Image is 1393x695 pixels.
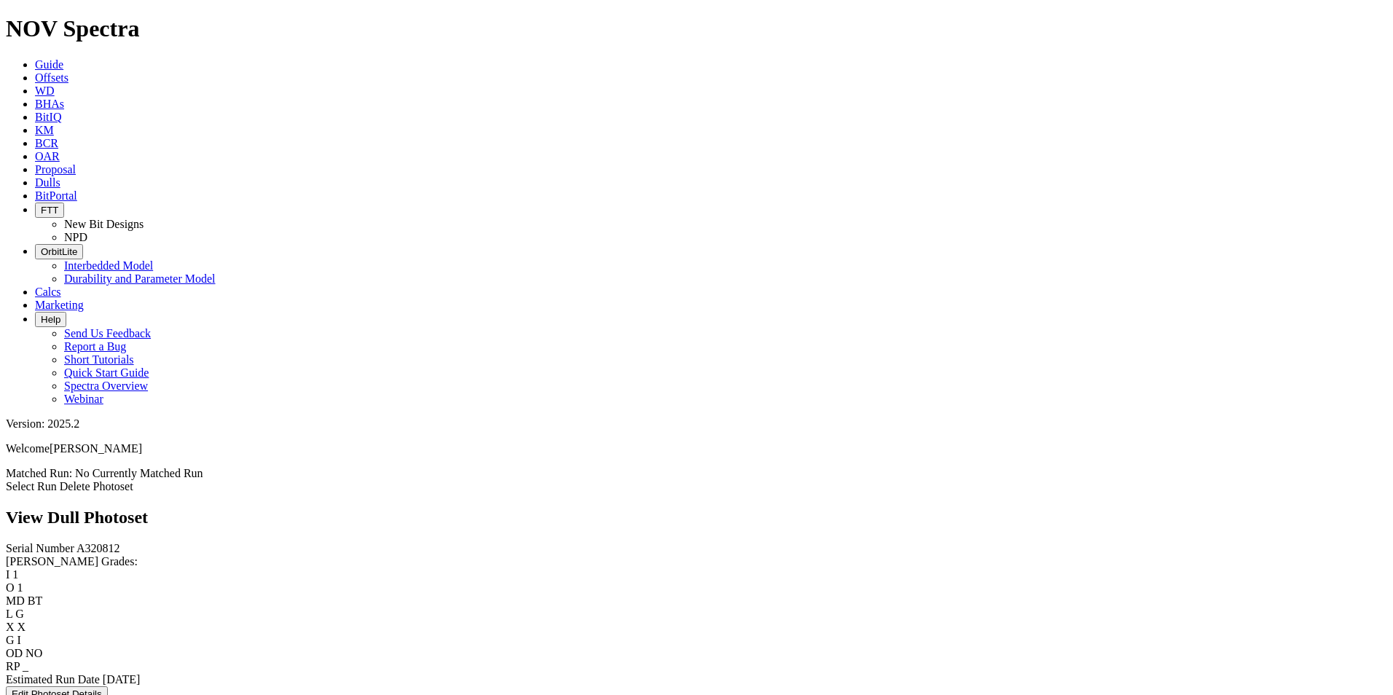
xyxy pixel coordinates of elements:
a: BCR [35,137,58,149]
a: Interbedded Model [64,259,153,272]
label: O [6,581,15,594]
a: BitIQ [35,111,61,123]
span: I [17,634,21,646]
span: FTT [41,205,58,216]
button: FTT [35,203,64,218]
span: 1 [17,581,23,594]
span: [DATE] [103,673,141,686]
span: No Currently Matched Run [75,467,203,479]
label: OD [6,647,23,659]
a: Durability and Parameter Model [64,272,216,285]
span: G [15,608,24,620]
a: OAR [35,150,60,162]
span: A320812 [76,542,120,554]
span: [PERSON_NAME] [50,442,142,455]
label: G [6,634,15,646]
a: Quick Start Guide [64,366,149,379]
h1: NOV Spectra [6,15,1387,42]
span: NO [25,647,42,659]
a: Select Run [6,480,57,492]
label: RP [6,660,20,672]
a: Report a Bug [64,340,126,353]
span: _ [23,660,28,672]
button: Help [35,312,66,327]
a: Send Us Feedback [64,327,151,339]
span: OrbitLite [41,246,77,257]
a: Offsets [35,71,68,84]
a: Marketing [35,299,84,311]
a: NPD [64,231,87,243]
a: Guide [35,58,63,71]
label: MD [6,594,25,607]
a: KM [35,124,54,136]
p: Welcome [6,442,1387,455]
a: New Bit Designs [64,218,144,230]
a: Webinar [64,393,103,405]
span: Matched Run: [6,467,72,479]
label: Estimated Run Date [6,673,100,686]
button: OrbitLite [35,244,83,259]
a: Spectra Overview [64,380,148,392]
span: Help [41,314,60,325]
span: BT [28,594,42,607]
a: Proposal [35,163,76,176]
div: Version: 2025.2 [6,417,1387,431]
label: Serial Number [6,542,74,554]
a: BitPortal [35,189,77,202]
a: Short Tutorials [64,353,134,366]
label: L [6,608,12,620]
h2: View Dull Photoset [6,508,1387,527]
a: WD [35,85,55,97]
label: I [6,568,9,581]
div: [PERSON_NAME] Grades: [6,555,1387,568]
a: Delete Photoset [60,480,133,492]
a: Calcs [35,286,61,298]
span: 1 [12,568,18,581]
a: Dulls [35,176,60,189]
a: BHAs [35,98,64,110]
span: X [17,621,26,633]
label: X [6,621,15,633]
